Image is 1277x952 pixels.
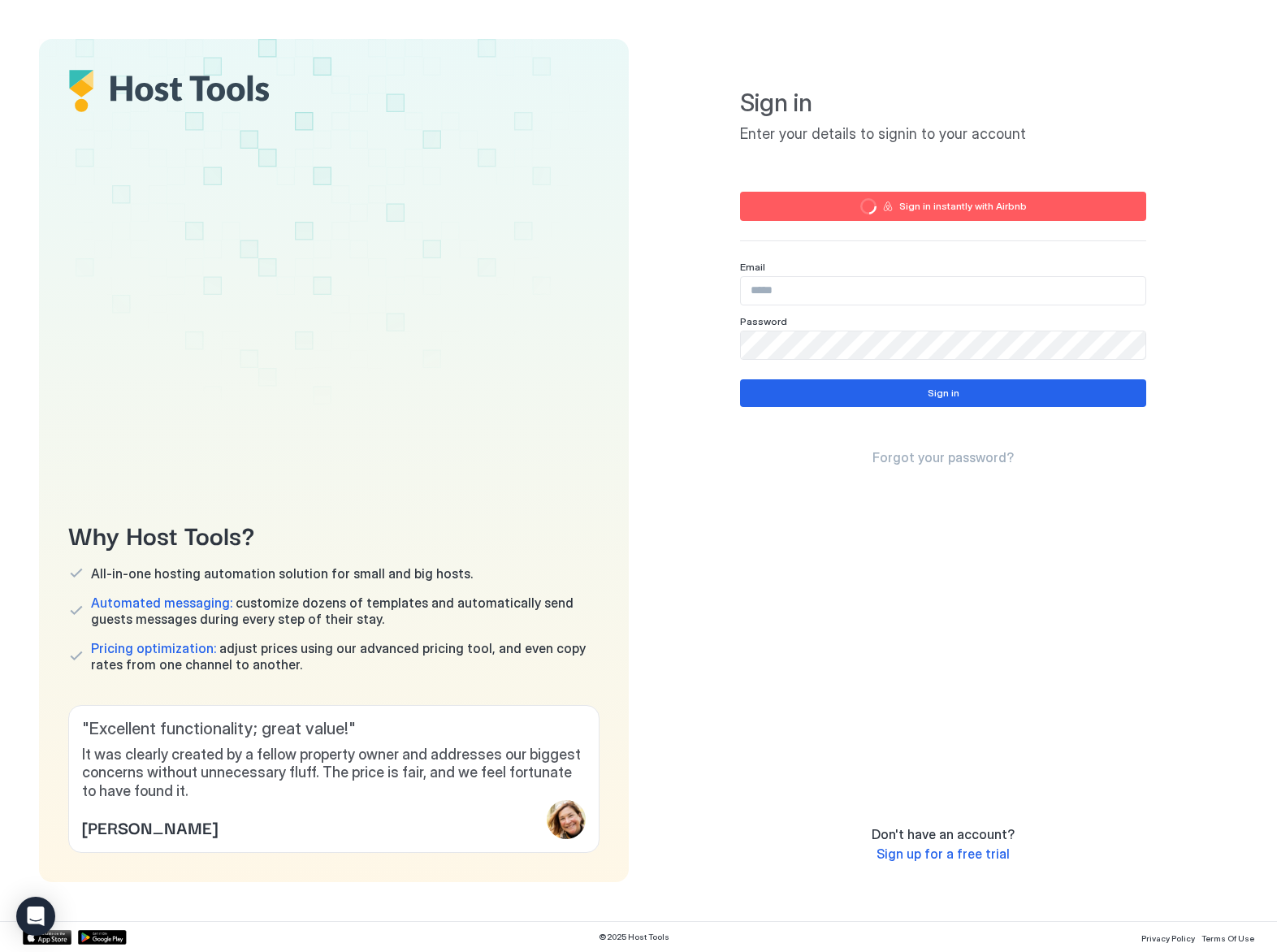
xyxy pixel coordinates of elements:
a: Google Play Store [78,930,127,945]
a: Privacy Policy [1141,928,1195,946]
span: Terms Of Use [1201,933,1254,943]
button: Sign in [740,379,1146,407]
input: Input Field [741,331,1145,359]
span: " Excellent functionality; great value! " [82,719,586,739]
span: Sign up for a free trial [877,846,1010,862]
span: It was clearly created by a fellow property owner and addresses our biggest concerns without unne... [82,746,586,801]
span: All-in-one hosting automation solution for small and big hosts. [91,565,473,582]
span: Privacy Policy [1141,933,1195,943]
span: adjust prices using our advanced pricing tool, and even copy rates from one channel to another. [91,640,600,673]
span: Pricing optimization: [91,640,216,656]
a: App Store [23,930,71,945]
span: Password [740,315,787,327]
span: [PERSON_NAME] [82,815,218,839]
input: Input Field [741,277,1145,305]
span: Automated messaging: [91,595,232,611]
span: Forgot your password? [872,449,1014,465]
div: Open Intercom Messenger [16,897,55,936]
span: Enter your details to signin to your account [740,125,1146,144]
span: Don't have an account? [872,826,1015,842]
div: Sign in instantly with Airbnb [899,199,1027,214]
span: Sign in [740,88,1146,119]
a: Sign up for a free trial [877,846,1010,863]
div: profile [547,800,586,839]
span: Why Host Tools? [68,516,600,552]
a: Forgot your password? [872,449,1014,466]
span: customize dozens of templates and automatically send guests messages during every step of their s... [91,595,600,627]
span: Email [740,261,765,273]
div: loading [860,198,877,214]
a: Terms Of Use [1201,928,1254,946]
button: loadingSign in instantly with Airbnb [740,192,1146,221]
div: Sign in [928,386,959,400]
span: © 2025 Host Tools [599,932,669,942]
